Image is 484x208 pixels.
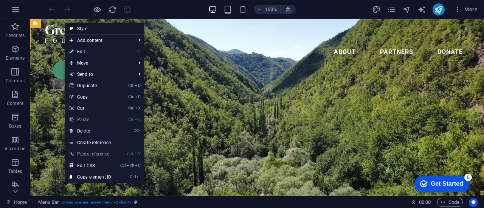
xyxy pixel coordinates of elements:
p: Accordion [5,146,26,152]
h6: 100% [265,5,277,14]
p: Columns [6,78,25,84]
button: navigator [402,5,411,14]
span: Add content [65,35,133,46]
a: ⌦Delete [65,125,116,137]
i: Publish [434,5,443,14]
a: CtrlDDuplicate [65,80,116,91]
div: Get Started [20,8,53,15]
i: On resize automatically adjust zoom level to fit chosen device. [285,6,292,13]
span: 00 00 [419,198,431,207]
i: Ctrl [128,106,134,111]
i: Reload page [108,5,117,14]
p: Content [7,100,23,106]
a: Send to [65,69,133,80]
nav: breadcrumb [38,198,138,207]
a: Create reference [65,137,144,148]
h6: Session time [411,198,431,207]
button: Code [437,198,463,207]
a: CtrlXCut [65,103,116,114]
span: . menu-wrapper .preset-menu-v2-charity [62,198,131,207]
i: Ctrl [120,163,126,168]
a: ⏎Edit [65,46,116,57]
i: ⏎ [137,49,140,54]
i: Ctrl [128,94,134,99]
i: Ctrl [127,151,133,156]
a: CtrlVPaste [65,114,116,125]
i: Ctrl [128,117,134,122]
i: C [135,94,140,99]
i: Alt [127,163,134,168]
button: publish [433,3,445,15]
span: More [454,6,478,13]
button: More [451,3,481,15]
button: 100% [254,5,281,14]
p: Tables [8,168,22,174]
i: AI Writer [417,5,426,14]
i: C [135,163,140,168]
a: CtrlICopy element ID [65,171,116,183]
i: Navigator [402,5,411,14]
i: Design (Ctrl+Alt+Y) [372,5,381,14]
i: I [137,174,140,179]
span: Code [441,198,459,207]
i: V [138,151,140,156]
span: : [424,199,425,205]
div: Get Started 5 items remaining, 0% complete [4,4,59,20]
div: 5 [54,2,62,9]
button: reload [108,5,117,14]
p: Elements [6,55,25,61]
button: Usercentrics [469,198,478,207]
i: Pages (Ctrl+Alt+S) [387,5,396,14]
button: text_generator [417,5,427,14]
i: ⌦ [134,128,140,133]
span: Move [65,57,133,69]
i: ⇧ [134,151,137,156]
span: Click to select. Double-click to edit [38,198,59,207]
a: Style [65,23,144,34]
a: CtrlAltCEdit CSS [65,160,116,171]
i: V [135,117,140,122]
i: D [135,83,140,88]
a: Ctrl⇧VPaste reference [65,148,116,160]
button: design [372,5,381,14]
p: Boxes [9,123,22,129]
a: Click to cancel selection. Double-click to open Pages [6,198,27,207]
button: Click here to leave preview mode and continue editing [93,5,102,14]
p: Favorites [5,32,25,39]
i: X [135,106,140,111]
i: This element is a customizable preset [134,200,138,204]
button: pages [387,5,396,14]
i: Ctrl [128,83,134,88]
i: Ctrl [130,174,136,179]
a: CtrlCCopy [65,91,116,103]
